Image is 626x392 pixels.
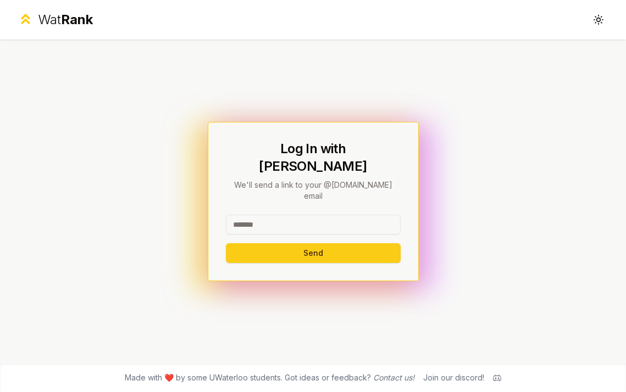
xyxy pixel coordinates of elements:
[226,180,401,201] p: We'll send a link to your @[DOMAIN_NAME] email
[61,12,93,27] span: Rank
[423,372,484,383] div: Join our discord!
[226,243,401,263] button: Send
[38,11,93,29] div: Wat
[18,11,93,29] a: WatRank
[373,373,414,382] a: Contact us!
[125,372,414,383] span: Made with ❤️ by some UWaterloo students. Got ideas or feedback?
[226,140,401,175] h1: Log In with [PERSON_NAME]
